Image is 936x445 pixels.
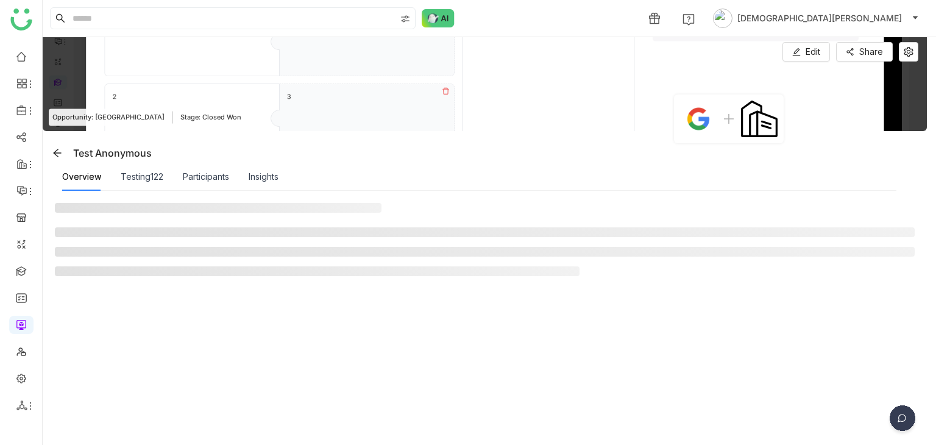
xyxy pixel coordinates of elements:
[836,42,893,62] button: Share
[180,112,241,123] span: Stage: Closed Won
[62,170,101,183] div: Overview
[737,12,902,25] span: [DEMOGRAPHIC_DATA][PERSON_NAME]
[782,42,830,62] button: Edit
[682,13,695,26] img: help.svg
[10,9,32,30] img: logo
[183,170,229,183] div: Participants
[711,9,921,28] button: [DEMOGRAPHIC_DATA][PERSON_NAME]
[121,170,163,183] div: Testing122
[713,9,732,28] img: avatar
[422,9,455,27] img: ask-buddy-normal.svg
[48,143,152,163] div: Test Anonymous
[859,45,883,59] span: Share
[806,45,820,59] span: Edit
[887,405,918,436] img: dsr-chat-floating.svg
[249,170,278,183] div: Insights
[400,14,410,24] img: search-type.svg
[52,112,165,123] span: Opportunity: [GEOGRAPHIC_DATA]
